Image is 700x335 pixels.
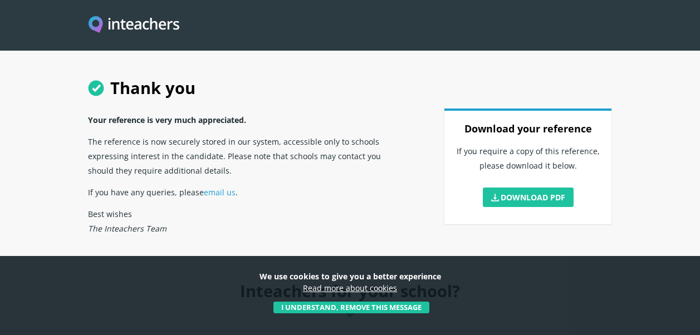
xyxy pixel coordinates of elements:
[303,283,397,293] a: Read more about cookies
[89,16,179,35] img: Inteachers
[204,187,236,198] a: email us
[273,302,429,314] button: I understand, remove this message
[483,188,574,207] a: Download PDF
[88,181,389,203] p: If you have any queries, please .
[88,130,389,181] p: The reference is now securely stored in our system, accessible only to schools expressing interes...
[88,203,389,239] p: Best wishes
[89,16,179,35] a: Visit this site's homepage
[88,223,167,234] em: The Inteachers Team
[88,109,389,130] p: Your reference is very much appreciated.
[260,271,441,282] strong: We use cookies to give you a better experience
[456,140,600,183] p: If you require a copy of this reference, please download it below.
[456,118,600,140] h3: Download your reference
[88,65,611,109] h1: Thank you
